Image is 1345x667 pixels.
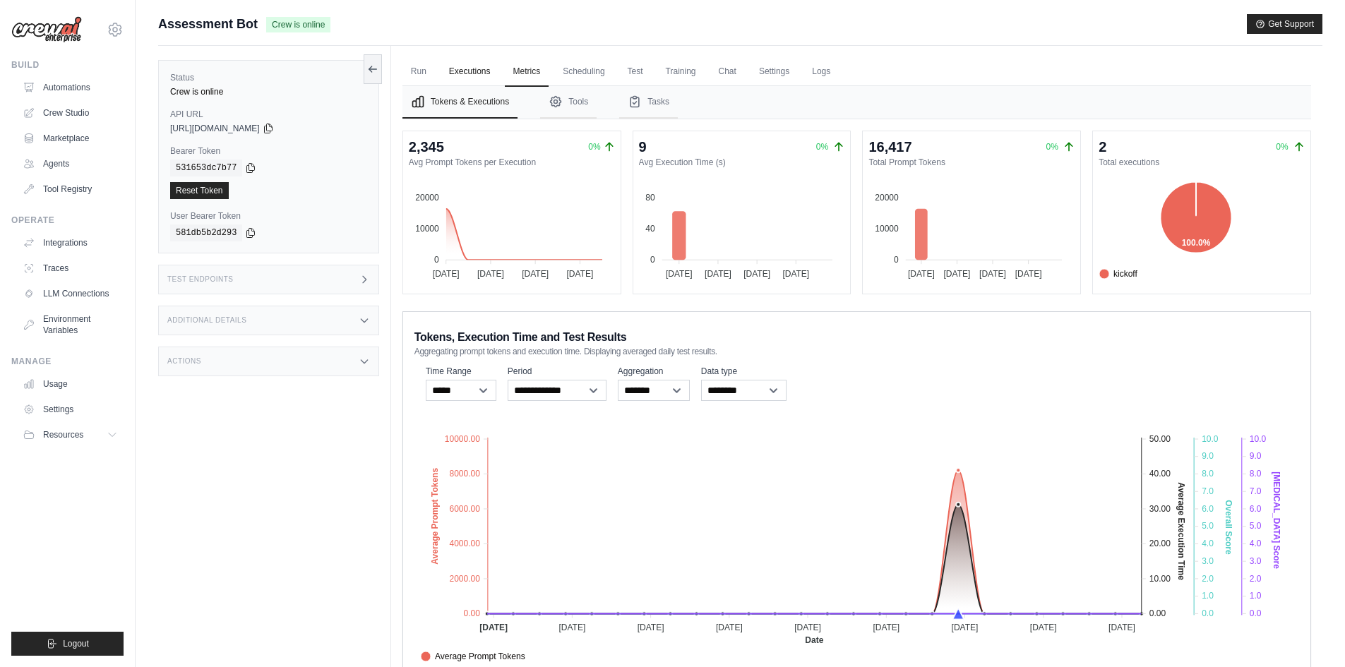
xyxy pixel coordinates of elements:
[17,127,124,150] a: Marketplace
[1202,434,1219,444] tspan: 10.0
[1202,608,1214,618] tspan: 0.0
[944,269,971,279] tspan: [DATE]
[873,623,899,632] tspan: [DATE]
[441,57,499,87] a: Executions
[751,57,798,87] a: Settings
[17,178,124,200] a: Tool Registry
[1250,591,1262,601] tspan: 1.0
[794,623,821,632] tspan: [DATE]
[17,232,124,254] a: Integrations
[409,137,444,157] div: 2,345
[1202,486,1214,496] tspan: 7.0
[402,86,1311,119] nav: Tabs
[710,57,745,87] a: Chat
[63,638,89,649] span: Logout
[1250,469,1262,479] tspan: 8.0
[415,193,439,203] tspan: 20000
[979,269,1006,279] tspan: [DATE]
[426,366,496,377] label: Time Range
[1250,521,1262,531] tspan: 5.0
[449,574,480,584] tspan: 2000.00
[1274,599,1345,667] iframe: Chat Widget
[445,434,480,444] tspan: 10000.00
[1108,623,1135,632] tspan: [DATE]
[639,157,845,168] dt: Avg Execution Time (s)
[170,72,367,83] label: Status
[17,398,124,421] a: Settings
[167,357,201,366] h3: Actions
[1099,157,1305,168] dt: Total executions
[875,224,899,234] tspan: 10000
[705,269,731,279] tspan: [DATE]
[619,86,678,119] button: Tasks
[1202,469,1214,479] tspan: 8.0
[639,137,647,157] div: 9
[868,157,1075,168] dt: Total Prompt Tokens
[17,152,124,175] a: Agents
[618,366,690,377] label: Aggregation
[701,366,787,377] label: Data type
[1202,451,1214,461] tspan: 9.0
[1202,504,1214,514] tspan: 6.0
[11,59,124,71] div: Build
[167,275,234,284] h3: Test Endpoints
[1099,268,1137,280] span: kickoff
[1276,142,1288,152] span: 0%
[657,57,705,87] a: Training
[1149,608,1166,618] tspan: 0.00
[170,210,367,222] label: User Bearer Token
[17,282,124,305] a: LLM Connections
[167,316,246,325] h3: Additional Details
[158,14,258,34] span: Assessment Bot
[433,269,460,279] tspan: [DATE]
[645,193,655,203] tspan: 80
[11,215,124,226] div: Operate
[1046,142,1058,152] span: 0%
[266,17,330,32] span: Crew is online
[170,182,229,199] a: Reset Token
[1202,539,1214,548] tspan: 4.0
[421,650,525,663] span: Average Prompt Tokens
[558,623,585,632] tspan: [DATE]
[505,57,549,87] a: Metrics
[43,429,83,440] span: Resources
[805,635,823,645] text: Date
[1176,482,1185,580] text: Average Execution Time
[170,123,260,134] span: [URL][DOMAIN_NAME]
[434,255,439,265] tspan: 0
[951,623,978,632] tspan: [DATE]
[11,356,124,367] div: Manage
[402,86,518,119] button: Tokens & Executions
[1149,469,1171,479] tspan: 40.00
[402,57,435,87] a: Run
[638,623,664,632] tspan: [DATE]
[1250,486,1262,496] tspan: 7.0
[414,329,627,346] span: Tokens, Execution Time and Test Results
[449,504,480,514] tspan: 6000.00
[170,224,242,241] code: 581db5b2d293
[1202,591,1214,601] tspan: 1.0
[743,269,770,279] tspan: [DATE]
[588,141,600,152] span: 0%
[1099,137,1106,157] div: 2
[449,469,480,479] tspan: 8000.00
[522,269,549,279] tspan: [DATE]
[650,255,655,265] tspan: 0
[17,102,124,124] a: Crew Studio
[1250,574,1262,584] tspan: 2.0
[17,308,124,342] a: Environment Variables
[477,269,504,279] tspan: [DATE]
[894,255,899,265] tspan: 0
[1250,539,1262,548] tspan: 4.0
[666,269,693,279] tspan: [DATE]
[875,193,899,203] tspan: 20000
[1272,471,1281,569] text: [MEDICAL_DATA] Score
[463,608,480,618] tspan: 0.00
[17,76,124,99] a: Automations
[645,224,655,234] tspan: 40
[1015,269,1042,279] tspan: [DATE]
[1202,521,1214,531] tspan: 5.0
[619,57,652,87] a: Test
[868,137,911,157] div: 16,417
